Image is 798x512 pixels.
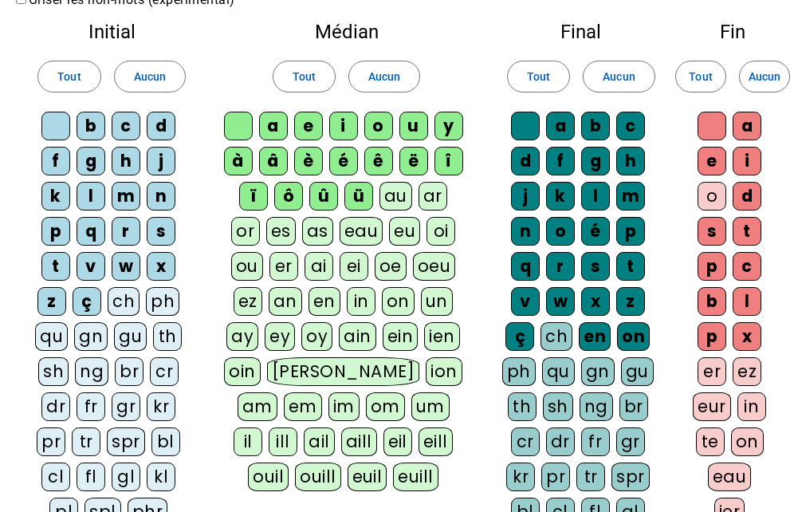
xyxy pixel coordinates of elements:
button: Aucun [348,61,420,93]
div: g [581,147,610,175]
div: sh [38,357,69,386]
button: Aucun [739,61,790,93]
div: i [329,112,358,140]
div: on [731,427,764,456]
div: ei [340,252,368,281]
div: a [733,112,761,140]
div: g [77,147,105,175]
div: or [231,217,260,246]
div: ou [231,252,263,281]
span: Tout [57,67,81,86]
span: Tout [527,67,550,86]
div: fr [581,427,610,456]
div: o [698,182,726,211]
div: euill [393,463,438,491]
div: c [112,112,140,140]
div: y [434,112,463,140]
div: eil [383,427,413,456]
div: fl [77,463,105,491]
div: au [379,182,412,211]
div: br [619,392,648,421]
span: Tout [689,67,712,86]
div: t [616,252,645,281]
div: cr [511,427,540,456]
div: ar [419,182,447,211]
div: um [411,392,450,421]
div: r [112,217,140,246]
div: ion [426,357,462,386]
div: cl [41,463,70,491]
div: l [581,182,610,211]
button: Tout [273,61,336,93]
div: w [112,252,140,281]
span: Aucun [603,67,635,86]
div: spr [107,427,145,456]
div: ê [364,147,393,175]
div: eill [419,427,453,456]
div: ng [75,357,108,386]
div: gn [581,357,615,386]
div: eau [708,463,752,491]
div: qu [35,322,68,351]
div: cr [150,357,179,386]
div: v [77,252,105,281]
div: s [698,217,726,246]
div: th [153,322,182,351]
div: u [399,112,428,140]
div: f [41,147,70,175]
div: k [546,182,575,211]
div: j [511,182,540,211]
div: oeu [413,252,456,281]
div: ay [226,322,258,351]
div: e [294,112,323,140]
div: fr [77,392,105,421]
div: ch [541,322,572,351]
div: er [698,357,726,386]
div: es [266,217,296,246]
div: qu [542,357,575,386]
div: j [147,147,175,175]
div: ng [580,392,613,421]
div: ü [344,182,373,211]
div: ï [239,182,268,211]
div: p [616,217,645,246]
div: tr [72,427,100,456]
div: eau [340,217,383,246]
div: x [147,252,175,281]
div: oi [427,217,455,246]
div: em [284,392,322,421]
div: on [382,287,415,316]
div: ouill [295,463,340,491]
div: r [546,252,575,281]
div: é [581,217,610,246]
div: ill [269,427,297,456]
div: ez [234,287,262,316]
div: gr [112,392,140,421]
div: ph [502,357,536,386]
div: kr [506,463,535,491]
div: gl [112,463,140,491]
div: s [147,217,175,246]
div: sh [543,392,573,421]
div: h [112,147,140,175]
div: as [302,217,333,246]
div: pr [541,463,570,491]
div: c [733,252,761,281]
div: ez [733,357,761,386]
div: euil [348,463,387,491]
div: am [238,392,277,421]
span: Tout [293,67,316,86]
div: w [546,287,575,316]
div: o [364,112,393,140]
div: ç [505,322,534,351]
div: ç [73,287,101,316]
div: ail [304,427,335,456]
div: aill [341,427,377,456]
div: ë [399,147,428,175]
button: Tout [37,61,100,93]
div: z [616,287,645,316]
div: ai [305,252,333,281]
button: Aucun [114,61,186,93]
div: gn [74,322,108,351]
div: o [546,217,575,246]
